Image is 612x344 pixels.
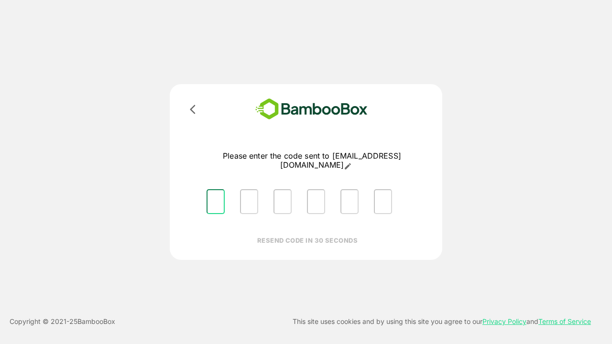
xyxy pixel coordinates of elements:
input: Please enter OTP character 4 [307,189,325,214]
input: Please enter OTP character 1 [207,189,225,214]
input: Please enter OTP character 6 [374,189,392,214]
a: Terms of Service [538,317,591,325]
img: bamboobox [241,96,382,123]
input: Please enter OTP character 5 [340,189,359,214]
p: This site uses cookies and by using this site you agree to our and [293,316,591,327]
input: Please enter OTP character 3 [273,189,292,214]
p: Please enter the code sent to [EMAIL_ADDRESS][DOMAIN_NAME] [199,151,425,170]
input: Please enter OTP character 2 [240,189,258,214]
p: Copyright © 2021- 25 BambooBox [10,316,115,327]
a: Privacy Policy [482,317,526,325]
